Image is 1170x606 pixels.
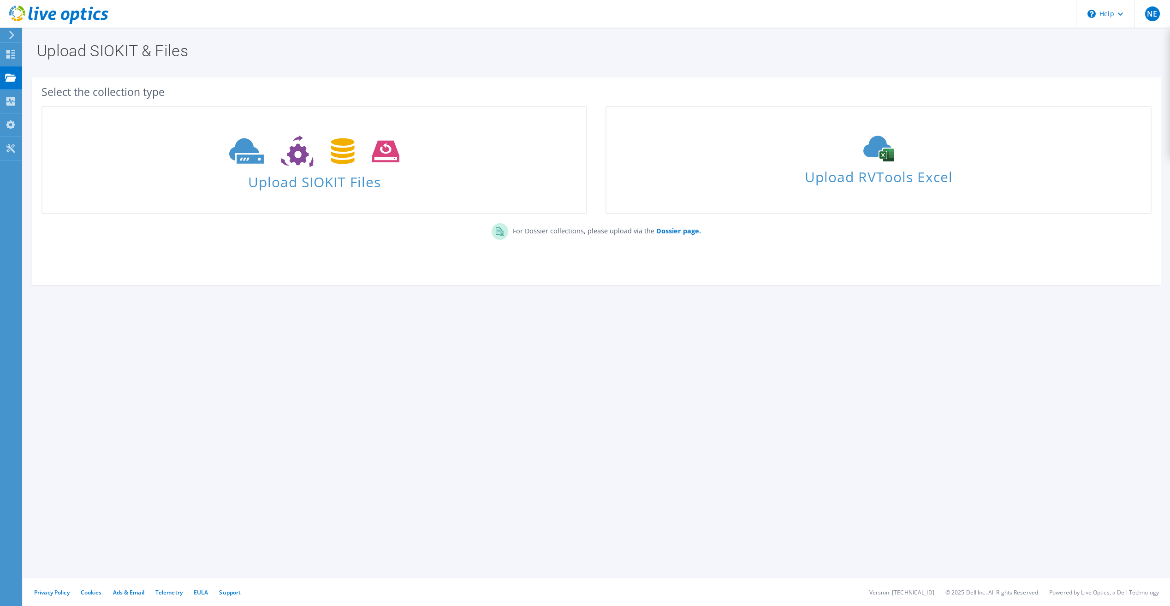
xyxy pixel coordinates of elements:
svg: \n [1087,10,1096,18]
p: For Dossier collections, please upload via the [508,223,701,236]
a: Ads & Email [113,588,144,596]
div: Select the collection type [42,87,1152,97]
li: © 2025 Dell Inc. All Rights Reserved [945,588,1038,596]
a: Dossier page. [654,226,701,235]
li: Powered by Live Optics, a Dell Technology [1049,588,1159,596]
span: Upload RVTools Excel [606,165,1150,184]
span: Upload SIOKIT Files [42,169,586,189]
a: Cookies [81,588,102,596]
h1: Upload SIOKIT & Files [37,43,1152,59]
b: Dossier page. [656,226,701,235]
a: Telemetry [155,588,183,596]
a: Upload SIOKIT Files [42,106,587,214]
span: NE [1145,6,1160,21]
li: Version: [TECHNICAL_ID] [869,588,934,596]
a: EULA [194,588,208,596]
a: Upload RVTools Excel [606,106,1151,214]
a: Privacy Policy [34,588,70,596]
a: Support [219,588,241,596]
